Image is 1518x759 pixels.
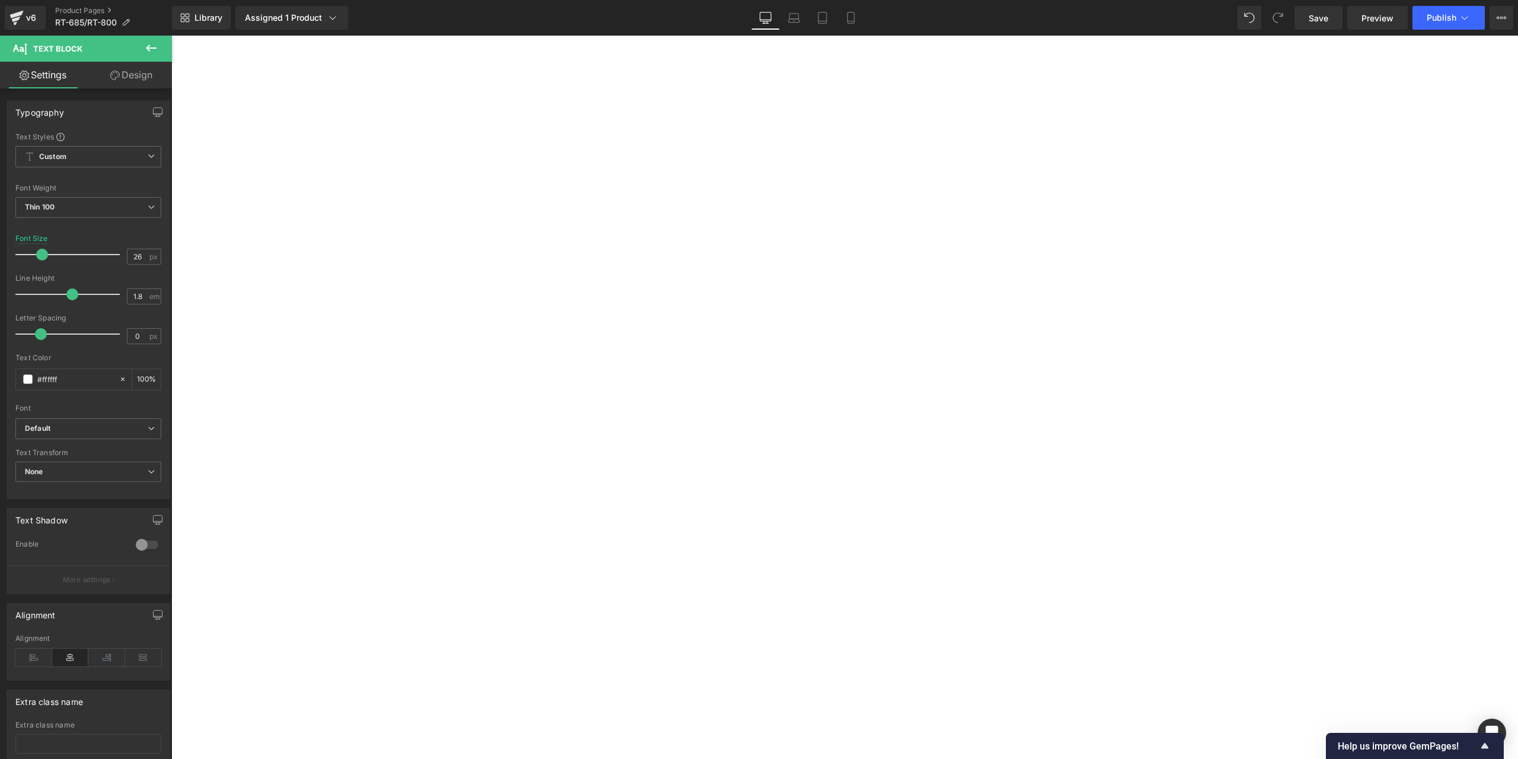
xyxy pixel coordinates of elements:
[15,404,161,412] div: Font
[1266,6,1290,30] button: Redo
[132,369,161,390] div: %
[24,10,39,26] div: v6
[149,332,160,340] span: px
[172,6,231,30] a: New Library
[15,354,161,362] div: Text Color
[15,101,64,117] div: Typography
[149,293,160,300] span: em
[15,274,161,282] div: Line Height
[7,566,170,593] button: More settings
[808,6,837,30] a: Tablet
[15,539,124,552] div: Enable
[15,184,161,192] div: Font Weight
[25,202,55,211] b: Thin 100
[15,690,83,707] div: Extra class name
[1338,741,1478,752] span: Help us improve GemPages!
[751,6,780,30] a: Desktop
[15,509,68,525] div: Text Shadow
[55,18,117,27] span: RT-685/RT-800
[194,12,222,23] span: Library
[1478,719,1506,747] div: Open Intercom Messenger
[1238,6,1261,30] button: Undo
[15,132,161,141] div: Text Styles
[1490,6,1513,30] button: More
[25,424,50,434] i: Default
[55,6,172,15] a: Product Pages
[780,6,808,30] a: Laptop
[5,6,46,30] a: v6
[15,234,48,243] div: Font Size
[33,44,82,53] span: Text Block
[245,12,339,24] div: Assigned 1 Product
[88,62,174,88] a: Design
[1412,6,1485,30] button: Publish
[1338,739,1492,753] button: Show survey - Help us improve GemPages!
[1347,6,1408,30] a: Preview
[1361,12,1393,24] span: Preview
[15,314,161,322] div: Letter Spacing
[15,449,161,457] div: Text Transform
[15,604,56,620] div: Alignment
[39,152,66,162] b: Custom
[1309,12,1328,24] span: Save
[37,373,113,386] input: Color
[63,574,110,585] p: More settings
[25,467,43,476] b: None
[15,634,161,643] div: Alignment
[837,6,865,30] a: Mobile
[15,721,161,729] div: Extra class name
[1427,13,1456,23] span: Publish
[149,253,160,261] span: px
